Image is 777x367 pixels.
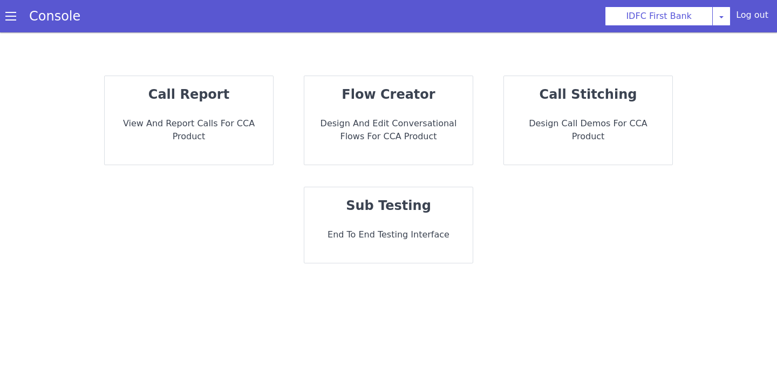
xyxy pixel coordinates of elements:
strong: call report [148,87,229,102]
p: End to End Testing Interface [313,228,464,241]
button: IDFC First Bank [605,6,713,26]
a: Console [16,9,93,24]
p: Design call demos for CCA Product [513,117,664,143]
strong: flow creator [342,87,435,102]
strong: call stitching [540,87,637,102]
div: Log out [736,9,768,26]
p: Design and Edit Conversational flows for CCA Product [313,117,464,143]
strong: sub testing [346,198,431,213]
p: View and report calls for CCA Product [113,117,264,143]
